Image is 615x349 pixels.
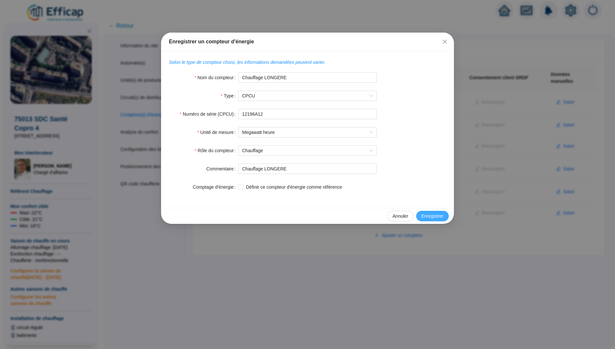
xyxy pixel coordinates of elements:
[243,184,345,191] span: Définir ce compteur d'énergie comme référence
[180,109,238,119] label: Numéro de série (CPCU)
[442,39,447,44] span: close
[221,91,238,101] label: Type
[440,36,450,47] button: Close
[242,91,373,101] span: CPCU
[169,38,446,46] div: Enregistrer un compteur d'énergie
[238,164,377,174] input: Commentaire
[206,164,238,174] label: Commentaire
[238,72,377,83] input: Nom du compteur
[242,146,373,155] span: Chauffage
[169,60,325,65] span: Selon le type de compteur choisi, les informations demandées peuvent varier.
[242,127,373,137] span: Megawatt heure
[416,211,449,221] button: Enregistrer
[238,109,377,119] input: Numéro de série (CPCU)
[194,72,238,83] label: Nom du compteur
[421,213,444,220] span: Enregistrer
[392,213,408,220] span: Annuler
[193,182,238,192] label: Comptage d'énergie
[387,211,413,221] button: Annuler
[195,145,238,156] label: Rôle du compteur
[197,127,238,138] label: Unité de mesure
[440,39,450,44] span: Fermer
